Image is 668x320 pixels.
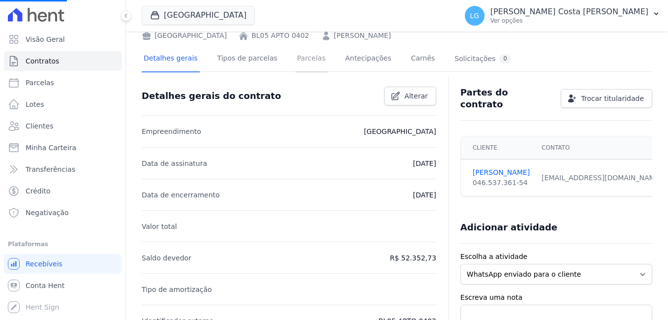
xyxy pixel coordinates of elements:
[251,31,309,41] a: BL05 APTO 0402
[142,90,281,102] h3: Detalhes gerais do contrato
[473,167,530,178] a: [PERSON_NAME]
[460,222,557,233] h3: Adicionar atividade
[455,54,511,64] div: Solicitações
[334,31,391,41] a: [PERSON_NAME]
[26,34,65,44] span: Visão Geral
[26,186,51,196] span: Crédito
[26,143,76,153] span: Minha Carteira
[343,46,394,72] a: Antecipações
[581,94,644,103] span: Trocar titularidade
[473,178,530,188] div: 046.537.361-54
[8,238,118,250] div: Plataformas
[4,138,121,158] a: Minha Carteira
[461,136,536,160] th: Cliente
[142,126,201,137] p: Empreendimento
[4,276,121,295] a: Conta Hent
[4,160,121,179] a: Transferências
[26,164,75,174] span: Transferências
[4,30,121,49] a: Visão Geral
[142,158,207,169] p: Data de assinatura
[215,46,279,72] a: Tipos de parcelas
[142,46,200,72] a: Detalhes gerais
[26,259,62,269] span: Recebíveis
[4,116,121,136] a: Clientes
[453,46,513,72] a: Solicitações0
[142,189,220,201] p: Data de encerramento
[4,73,121,93] a: Parcelas
[413,189,436,201] p: [DATE]
[404,91,428,101] span: Alterar
[460,87,553,110] h3: Partes do contrato
[413,158,436,169] p: [DATE]
[460,252,652,262] label: Escolha a atividade
[460,292,652,303] label: Escreva uma nota
[536,136,668,160] th: Contato
[499,54,511,64] div: 0
[26,121,53,131] span: Clientes
[490,17,648,25] p: Ver opções
[364,126,436,137] p: [GEOGRAPHIC_DATA]
[470,12,479,19] span: LG
[142,6,255,25] button: [GEOGRAPHIC_DATA]
[26,281,64,290] span: Conta Hent
[142,252,191,264] p: Saldo devedor
[384,87,436,105] a: Alterar
[4,95,121,114] a: Lotes
[26,56,59,66] span: Contratos
[542,173,662,183] div: [EMAIL_ADDRESS][DOMAIN_NAME]
[490,7,648,17] p: [PERSON_NAME] Costa [PERSON_NAME]
[142,284,212,295] p: Tipo de amortização
[561,89,652,108] a: Trocar titularidade
[295,46,328,72] a: Parcelas
[142,221,177,232] p: Valor total
[142,31,227,41] div: [GEOGRAPHIC_DATA]
[409,46,437,72] a: Carnês
[4,254,121,274] a: Recebíveis
[457,2,668,30] button: LG [PERSON_NAME] Costa [PERSON_NAME] Ver opções
[4,203,121,223] a: Negativação
[4,51,121,71] a: Contratos
[26,78,54,88] span: Parcelas
[4,181,121,201] a: Crédito
[26,99,44,109] span: Lotes
[390,252,436,264] p: R$ 52.352,73
[26,208,69,218] span: Negativação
